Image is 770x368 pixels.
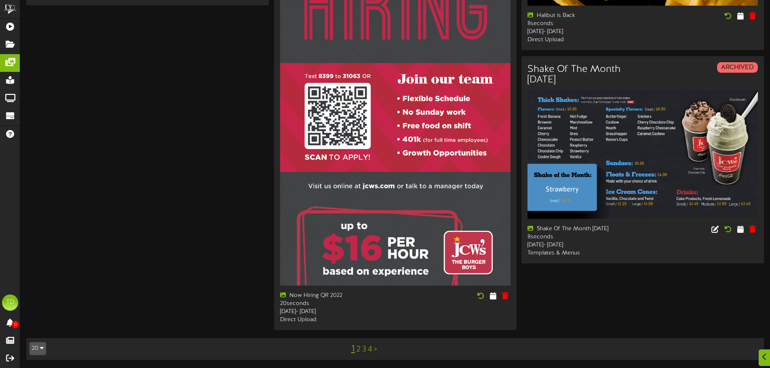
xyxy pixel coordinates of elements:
div: 8 seconds [527,233,637,241]
div: TD [2,294,18,311]
div: Halibut is Back [527,12,637,20]
div: Templates & Menus [527,249,637,257]
a: 1 [351,344,355,354]
div: [DATE] - [DATE] [527,28,637,36]
div: Shake Of The Month [DATE] [527,225,637,233]
strong: ARCHIVED [721,64,754,71]
div: Direct Upload [527,36,637,44]
img: 845d0b42-9fb4-41d6-8b28-bd5fe35962c2.png [527,89,758,219]
h3: Shake Of The Month [DATE] [527,64,637,86]
div: Direct Upload [280,316,389,324]
a: 2 [357,345,361,354]
div: [DATE] - [DATE] [527,241,637,249]
a: > [374,345,377,354]
button: 20 [30,342,46,355]
div: Now Hiring QR 2022 [280,292,389,300]
div: 20 seconds [280,300,389,308]
div: [DATE] - [DATE] [280,308,389,316]
a: 4 [368,345,372,354]
a: 3 [362,345,366,354]
span: 0 [12,321,19,328]
div: 8 seconds [527,20,637,28]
